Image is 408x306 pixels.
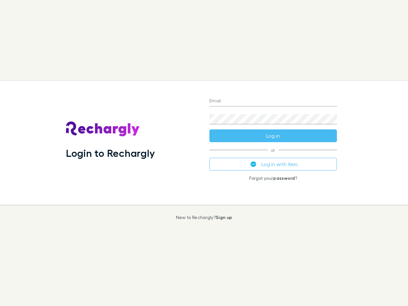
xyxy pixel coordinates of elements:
button: Log in [209,129,337,142]
button: Log in with Xero [209,158,337,171]
h1: Login to Rechargly [66,147,155,159]
p: New to Rechargly? [176,215,232,220]
img: Rechargly's Logo [66,121,140,137]
a: Sign up [216,215,232,220]
a: password [273,175,295,181]
img: Xero's logo [251,161,256,167]
p: Forgot your ? [209,176,337,181]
